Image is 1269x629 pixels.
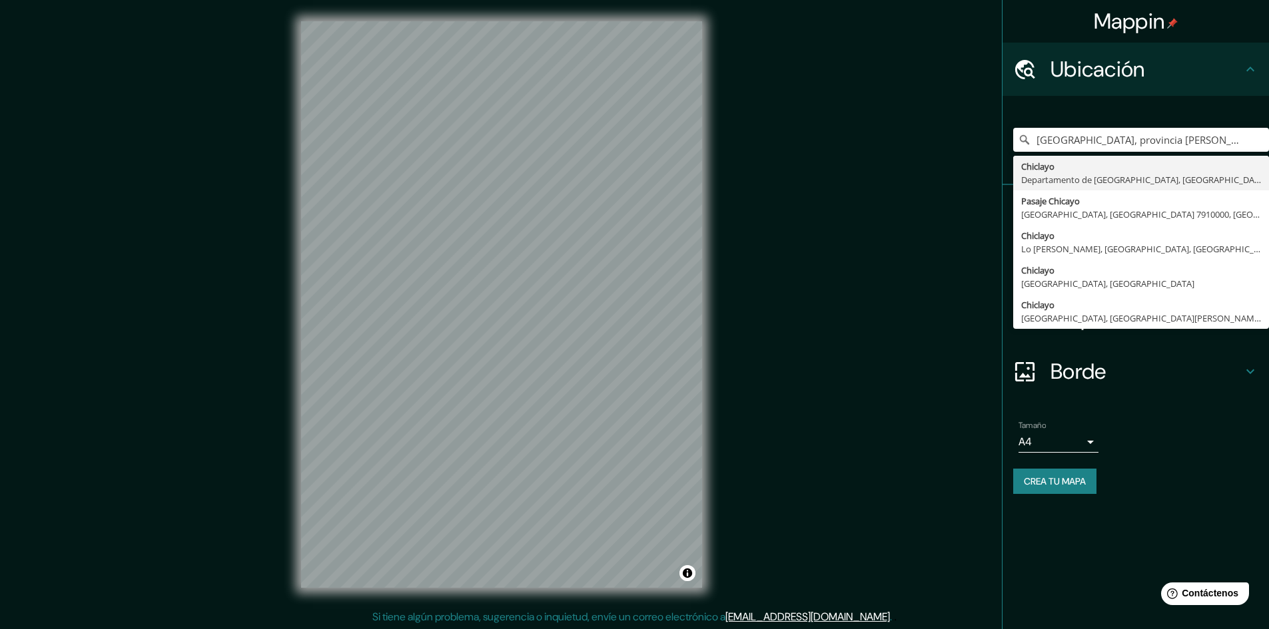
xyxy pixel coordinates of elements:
div: Borde [1003,345,1269,398]
font: Mappin [1094,7,1165,35]
font: . [892,609,894,624]
font: Chiclayo [1021,264,1055,276]
font: Pasaje Chicayo [1021,195,1080,207]
font: Si tiene algún problema, sugerencia o inquietud, envíe un correo electrónico a [372,610,725,624]
div: Estilo [1003,238,1269,292]
font: Tamaño [1019,420,1046,431]
font: . [890,610,892,624]
font: Chiclayo [1021,160,1055,172]
div: Ubicación [1003,43,1269,96]
font: Chiclayo [1021,299,1055,311]
div: Disposición [1003,292,1269,345]
button: Crea tu mapa [1013,469,1096,494]
font: [GEOGRAPHIC_DATA], [GEOGRAPHIC_DATA] [1021,278,1194,290]
iframe: Lanzador de widgets de ayuda [1150,577,1254,614]
div: Patas [1003,185,1269,238]
a: [EMAIL_ADDRESS][DOMAIN_NAME] [725,610,890,624]
canvas: Mapa [301,21,702,588]
font: Crea tu mapa [1024,475,1086,487]
font: Ubicación [1051,55,1145,83]
button: Activar o desactivar atribución [679,565,695,581]
font: A4 [1019,435,1032,449]
font: Departamento de [GEOGRAPHIC_DATA], [GEOGRAPHIC_DATA] [1021,174,1267,186]
font: Borde [1051,357,1106,385]
div: A4 [1019,431,1098,453]
input: Elige tu ciudad o zona [1013,128,1269,152]
font: . [894,609,897,624]
font: Chiclayo [1021,230,1055,242]
img: pin-icon.png [1167,18,1178,29]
